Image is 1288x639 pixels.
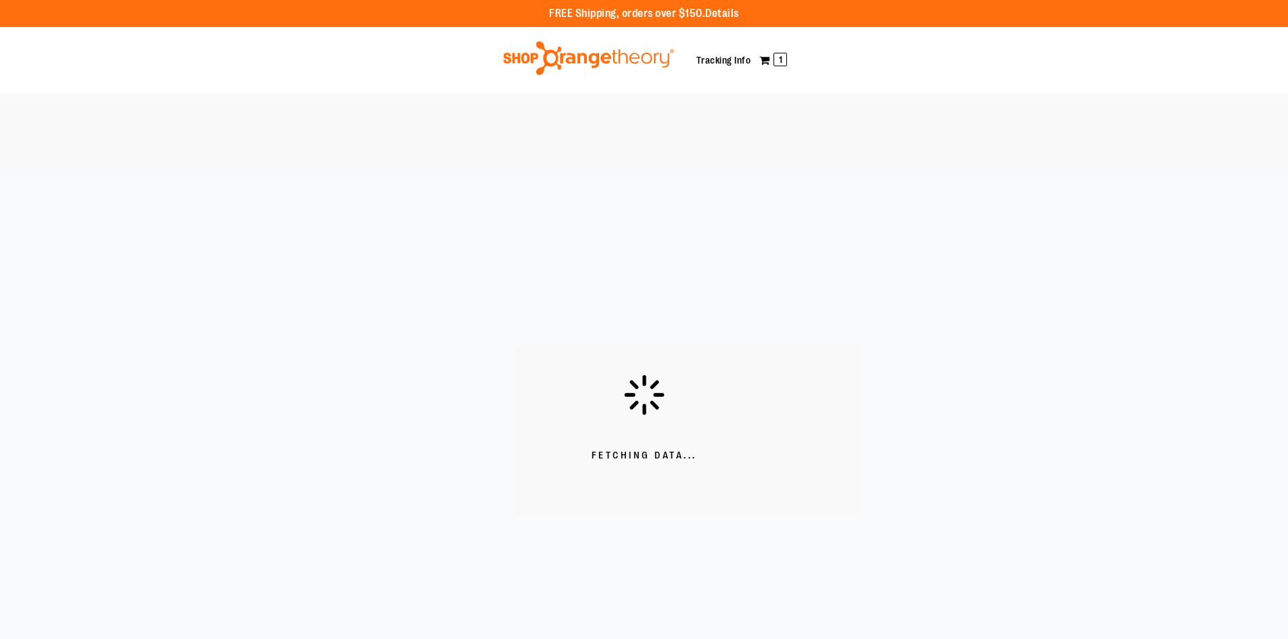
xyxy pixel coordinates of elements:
a: Details [705,7,739,20]
p: FREE Shipping, orders over $150. [549,6,739,22]
img: Shop Orangetheory [501,41,676,75]
span: 1 [773,53,787,66]
span: Fetching Data... [592,449,697,463]
a: Tracking Info [696,55,751,66]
